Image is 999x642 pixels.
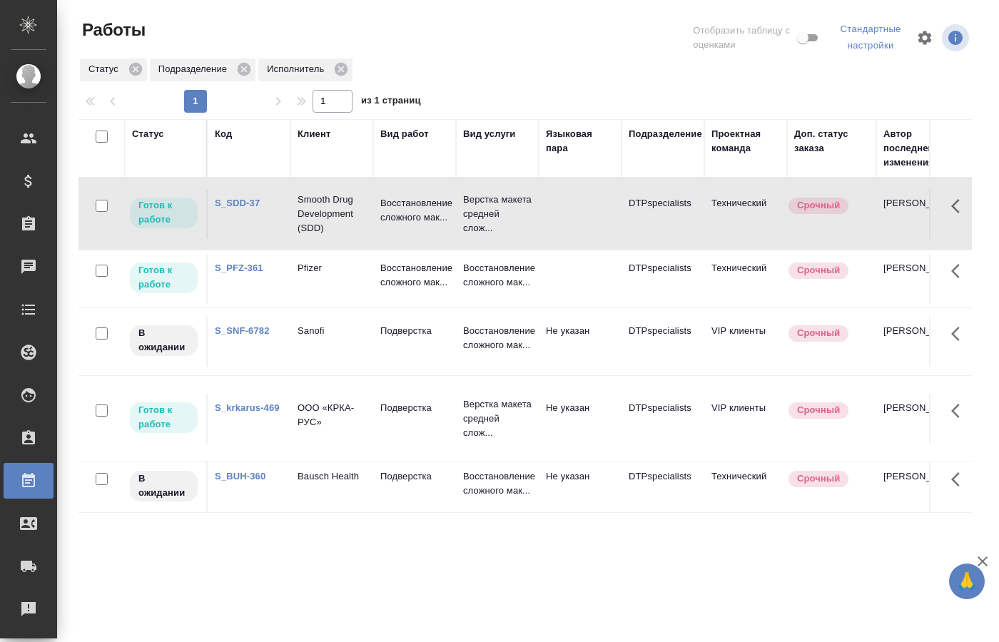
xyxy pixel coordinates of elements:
button: Здесь прячутся важные кнопки [943,462,977,496]
td: Технический [704,462,787,512]
div: split button [833,19,908,57]
p: Sanofi [298,324,366,338]
p: Верстка макета средней слож... [463,397,532,440]
td: Не указан [539,462,622,512]
p: Срочный [797,326,840,340]
div: Подразделение [150,58,255,81]
div: Клиент [298,127,330,141]
span: из 1 страниц [361,92,421,113]
td: DTPspecialists [622,254,704,304]
td: [PERSON_NAME] [876,394,959,444]
td: [PERSON_NAME] [876,254,959,304]
td: Не указан [539,317,622,367]
button: Здесь прячутся важные кнопки [943,317,977,351]
p: Готов к работе [138,403,189,432]
p: Восстановление сложного мак... [463,324,532,352]
p: Восстановление сложного мак... [380,261,449,290]
p: Срочный [797,198,840,213]
p: Восстановление сложного мак... [463,261,532,290]
td: Не указан [539,394,622,444]
div: Исполнитель [258,58,353,81]
div: Подразделение [629,127,702,141]
p: ООО «КРКА-РУС» [298,401,366,429]
p: Подверстка [380,469,449,484]
p: Подверстка [380,324,449,338]
td: [PERSON_NAME] [876,317,959,367]
div: Исполнитель может приступить к работе [128,401,199,434]
span: Посмотреть информацию [942,24,972,51]
div: Языковая пара [546,127,614,156]
td: VIP клиенты [704,394,787,444]
button: Здесь прячутся важные кнопки [943,394,977,428]
p: Срочный [797,263,840,277]
p: Готов к работе [138,198,189,227]
span: Отобразить таблицу с оценками [693,24,794,52]
td: [PERSON_NAME] [876,462,959,512]
div: Исполнитель может приступить к работе [128,261,199,295]
p: Восстановление сложного мак... [380,196,449,225]
p: Срочный [797,403,840,417]
td: DTPspecialists [622,394,704,444]
span: 🙏 [955,566,979,596]
a: S_BUH-360 [215,471,265,481]
span: Настроить таблицу [908,21,942,55]
div: Проектная команда [711,127,780,156]
div: Код [215,127,232,141]
p: Подразделение [158,62,232,76]
td: DTPspecialists [622,317,704,367]
td: DTPspecialists [622,462,704,512]
p: Исполнитель [267,62,329,76]
span: Работы [78,19,146,41]
p: В ожидании [138,472,189,500]
p: Smooth Drug Development (SDD) [298,193,366,235]
div: Исполнитель может приступить к работе [128,196,199,230]
td: Технический [704,254,787,304]
button: Здесь прячутся важные кнопки [943,254,977,288]
button: 🙏 [949,564,985,599]
a: S_PFZ-361 [215,263,263,273]
div: Исполнитель назначен, приступать к работе пока рано [128,469,199,503]
a: S_krkarus-469 [215,402,280,413]
p: Bausch Health [298,469,366,484]
div: Исполнитель назначен, приступать к работе пока рано [128,324,199,357]
div: Автор последнего изменения [883,127,952,170]
div: Статус [80,58,147,81]
td: [PERSON_NAME] [876,189,959,239]
div: Вид услуги [463,127,516,141]
div: Статус [132,127,164,141]
td: DTPspecialists [622,189,704,239]
button: Здесь прячутся важные кнопки [943,189,977,223]
td: VIP клиенты [704,317,787,367]
p: В ожидании [138,326,189,355]
p: Готов к работе [138,263,189,292]
div: Доп. статус заказа [794,127,869,156]
p: Верстка макета средней слож... [463,193,532,235]
p: Срочный [797,472,840,486]
div: Вид работ [380,127,429,141]
a: S_SDD-37 [215,198,260,208]
p: Статус [88,62,123,76]
p: Подверстка [380,401,449,415]
td: Технический [704,189,787,239]
p: Восстановление сложного мак... [463,469,532,498]
a: S_SNF-6782 [215,325,270,336]
p: Pfizer [298,261,366,275]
